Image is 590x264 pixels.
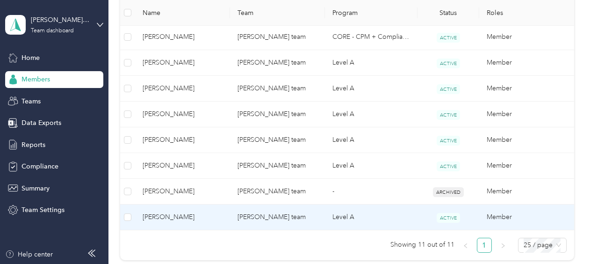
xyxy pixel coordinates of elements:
[22,205,65,215] span: Team Settings
[325,179,417,205] td: -
[230,50,325,76] td: George Hoch's team
[479,179,574,205] td: Member
[135,102,230,127] td: Jeanne M. Rush
[437,161,460,171] span: ACTIVE
[325,24,417,50] td: CORE - CPM + Compliance
[143,186,223,197] span: [PERSON_NAME]
[479,24,574,50] td: Member
[325,102,417,127] td: Level A
[31,15,89,25] div: [PERSON_NAME] team
[524,238,561,252] span: 25 / page
[477,238,491,252] a: 1
[135,179,230,205] td: Steven Champion
[325,76,417,102] td: Level A
[479,102,574,127] td: Member
[230,205,325,230] td: George Hoch's team
[22,118,61,128] span: Data Exports
[135,153,230,179] td: Jennifer N. White
[135,205,230,230] td: Cathy G. Betterton
[477,238,492,253] li: 1
[22,74,50,84] span: Members
[230,153,325,179] td: George Hoch's team
[463,243,468,249] span: left
[433,187,464,197] span: ARCHIVED
[479,205,574,230] td: Member
[135,76,230,102] td: Jerry W. Thompson
[496,238,511,253] button: right
[496,238,511,253] li: Next Page
[479,153,574,179] td: Member
[518,238,567,253] div: Page Size
[538,212,590,264] iframe: Everlance-gr Chat Button Frame
[458,238,473,253] button: left
[143,212,223,222] span: [PERSON_NAME]
[135,127,230,153] td: Patrick R. Yates
[479,76,574,102] td: Member
[143,9,223,17] span: Name
[143,109,223,119] span: [PERSON_NAME]
[5,249,53,259] button: Help center
[437,33,460,43] span: ACTIVE
[230,24,325,50] td: George Hoch's team
[325,153,417,179] td: Level A
[325,127,417,153] td: Level A
[437,84,460,94] span: ACTIVE
[230,102,325,127] td: George Hoch's team
[143,32,223,42] span: [PERSON_NAME]
[479,127,574,153] td: Member
[390,238,454,252] span: Showing 11 out of 11
[437,136,460,146] span: ACTIVE
[22,96,41,106] span: Teams
[230,127,325,153] td: George Hoch's team
[22,140,45,150] span: Reports
[31,28,74,34] div: Team dashboard
[135,50,230,76] td: Eduardo Perez
[230,76,325,102] td: George Hoch's team
[325,205,417,230] td: Level A
[143,58,223,68] span: [PERSON_NAME]
[230,179,325,205] td: George Hoch's team
[22,161,58,171] span: Compliance
[143,135,223,145] span: [PERSON_NAME]
[458,238,473,253] li: Previous Page
[500,243,506,249] span: right
[437,59,460,68] span: ACTIVE
[479,50,574,76] td: Member
[135,24,230,50] td: Michael E. Edwards
[325,50,417,76] td: Level A
[22,183,50,193] span: Summary
[437,110,460,120] span: ACTIVE
[143,161,223,171] span: [PERSON_NAME]
[22,53,40,63] span: Home
[143,83,223,94] span: [PERSON_NAME]
[437,213,460,223] span: ACTIVE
